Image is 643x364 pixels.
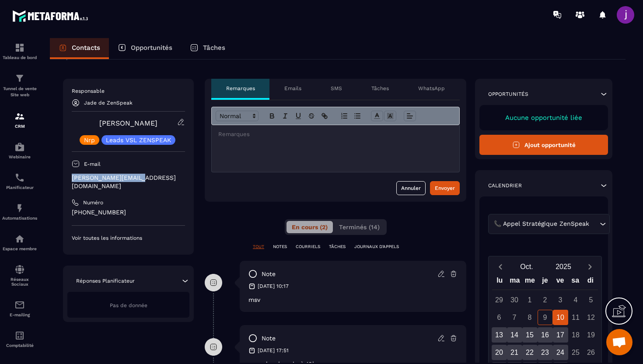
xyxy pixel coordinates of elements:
p: [DATE] 17:51 [258,347,289,354]
p: [DATE] 10:17 [258,283,289,290]
p: Réseaux Sociaux [2,277,37,287]
p: COURRIELS [296,244,320,250]
div: je [538,274,553,290]
a: automationsautomationsEspace membre [2,227,37,258]
div: 23 [538,345,553,360]
div: 14 [507,327,522,343]
span: En cours (2) [292,224,328,231]
button: Open years overlay [545,259,582,274]
p: Tunnel de vente Site web [2,86,37,98]
div: 5 [584,292,599,308]
p: NOTES [273,244,287,250]
a: social-networksocial-networkRéseaux Sociaux [2,258,37,293]
div: ve [552,274,568,290]
a: formationformationTableau de bord [2,36,37,66]
p: Responsable [72,87,185,94]
div: 11 [568,310,584,325]
p: Opportunités [131,44,172,52]
img: scheduler [14,172,25,183]
div: 15 [522,327,538,343]
p: JOURNAUX D'APPELS [354,244,399,250]
p: Remarques [226,85,255,92]
span: 📞 Appel Stratégique ZenSpeak [492,219,591,229]
div: Ouvrir le chat [606,329,633,355]
p: Voir toutes les informations [72,234,185,241]
div: 10 [553,310,568,325]
img: automations [14,203,25,213]
div: 7 [507,310,522,325]
img: automations [14,234,25,244]
p: Réponses Planificateur [76,277,135,284]
div: sa [568,274,583,290]
p: E-mailing [2,312,37,317]
p: SMS [331,85,342,92]
button: Next month [582,261,598,273]
p: TOUT [253,244,264,250]
img: accountant [14,330,25,341]
button: Previous month [492,261,508,273]
div: 21 [507,345,522,360]
img: email [14,300,25,310]
button: Ajout opportunité [479,135,608,155]
img: logo [12,8,91,24]
a: [PERSON_NAME] [99,119,157,127]
p: Tâches [371,85,389,92]
div: 19 [584,327,599,343]
div: 26 [584,345,599,360]
p: Calendrier [488,182,522,189]
a: accountantaccountantComptabilité [2,324,37,354]
p: note [262,334,276,343]
p: [PERSON_NAME][EMAIL_ADDRESS][DOMAIN_NAME] [72,174,185,190]
div: 16 [538,327,553,343]
div: 30 [507,292,522,308]
div: 24 [553,345,568,360]
a: Contacts [50,38,109,59]
a: automationsautomationsWebinaire [2,135,37,166]
img: formation [14,73,25,84]
a: Opportunités [109,38,181,59]
div: 17 [553,327,568,343]
p: note [262,270,276,278]
p: Tableau de bord [2,55,37,60]
div: lu [492,274,507,290]
a: formationformationCRM [2,105,37,135]
img: automations [14,142,25,152]
a: schedulerschedulerPlanificateur [2,166,37,196]
span: Terminés (14) [339,224,380,231]
p: TÂCHES [329,244,346,250]
p: Jade de ZenSpeak [84,100,133,106]
div: 12 [584,310,599,325]
p: Nrp [84,137,95,143]
p: WhatsApp [418,85,445,92]
img: formation [14,111,25,122]
div: 25 [568,345,584,360]
p: Espace membre [2,246,37,251]
div: 1 [522,292,538,308]
p: Planificateur [2,185,37,190]
p: Emails [284,85,301,92]
div: 22 [522,345,538,360]
p: Contacts [72,44,100,52]
p: CRM [2,124,37,129]
div: 2 [538,292,553,308]
button: Open months overlay [508,259,545,274]
p: Webinaire [2,154,37,159]
button: Terminés (14) [334,221,385,233]
p: Tâches [203,44,225,52]
div: 13 [492,327,507,343]
a: Tâches [181,38,234,59]
div: 9 [538,310,553,325]
button: Envoyer [430,181,460,195]
button: Annuler [396,181,426,195]
p: Numéro [83,199,103,206]
img: social-network [14,264,25,275]
input: Search for option [591,219,598,229]
p: Leads VSL ZENSPEAK [106,137,171,143]
div: 4 [568,292,584,308]
div: ma [507,274,523,290]
div: Envoyer [435,184,455,192]
p: [PHONE_NUMBER] [72,208,185,217]
div: 20 [492,345,507,360]
div: 3 [553,292,568,308]
p: msv [248,296,458,303]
